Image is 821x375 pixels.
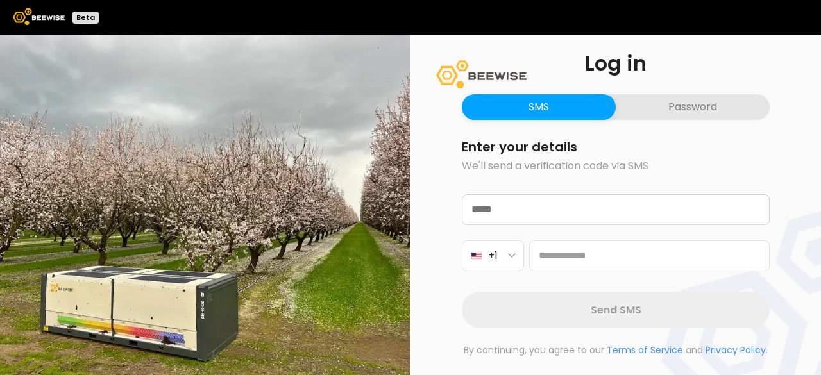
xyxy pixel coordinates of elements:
span: +1 [488,247,498,263]
p: We'll send a verification code via SMS [462,158,770,174]
img: Beewise logo [13,8,65,25]
button: SMS [462,94,616,120]
span: Send SMS [591,302,641,318]
button: +1 [462,240,524,271]
button: Send SMS [462,292,770,328]
a: Terms of Service [607,344,683,356]
a: Privacy Policy [706,344,766,356]
h1: Log in [462,53,770,74]
button: Password [616,94,770,120]
p: By continuing, you agree to our and . [462,344,770,357]
h2: Enter your details [462,140,770,153]
div: Beta [72,12,99,24]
